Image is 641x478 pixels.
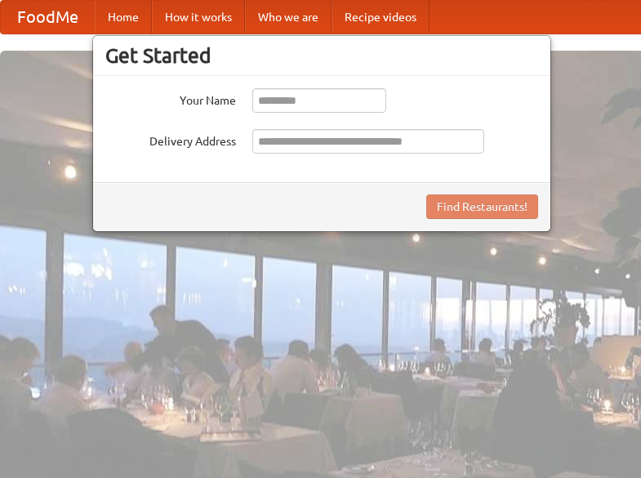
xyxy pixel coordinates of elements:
[105,88,236,109] label: Your Name
[332,1,430,34] a: Recipe videos
[245,1,332,34] a: Who we are
[95,1,152,34] a: Home
[426,194,538,219] button: Find Restaurants!
[105,129,236,150] label: Delivery Address
[1,1,95,34] a: FoodMe
[152,1,245,34] a: How it works
[105,43,538,68] h3: Get Started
